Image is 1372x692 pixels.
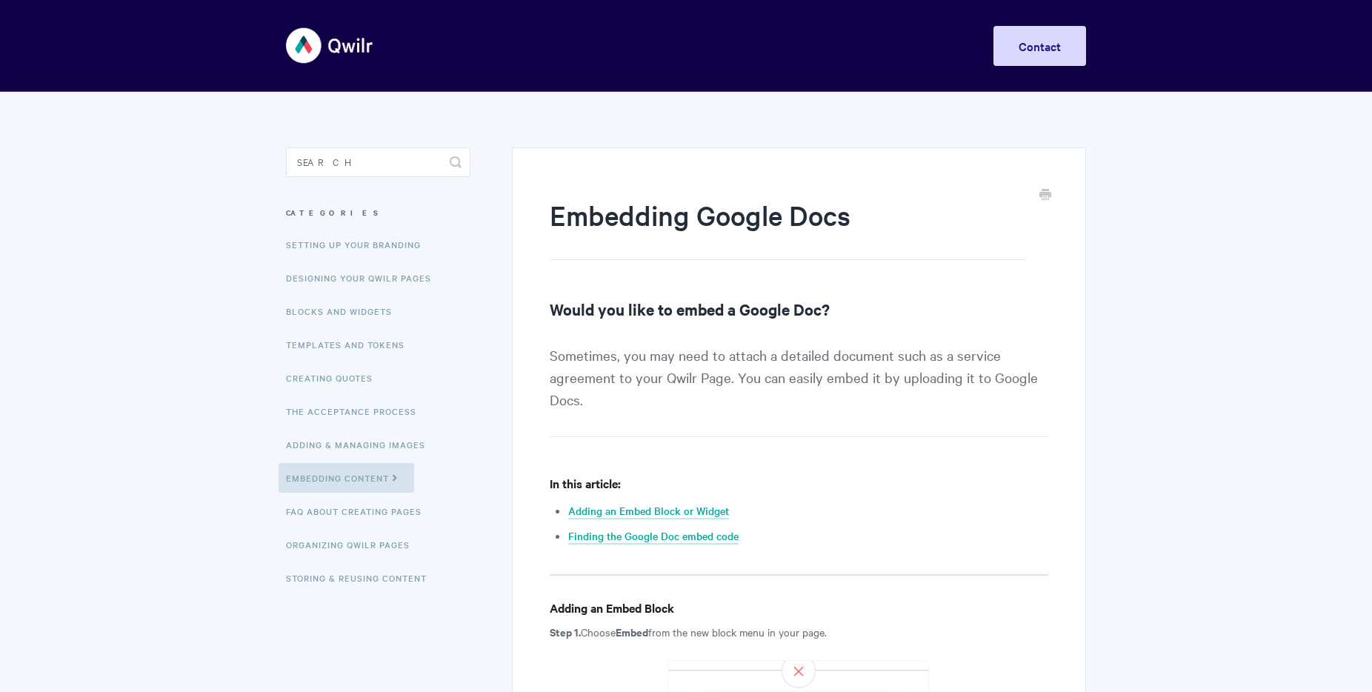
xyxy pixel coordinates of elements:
[279,463,414,493] a: Embedding Content
[568,528,739,545] a: Finding the Google Doc embed code
[286,530,421,559] a: Organizing Qwilr Pages
[568,503,729,519] a: Adding an Embed Block or Widget
[1039,187,1051,204] a: Print this Article
[550,599,1048,617] h4: Adding an Embed Block
[286,296,403,326] a: Blocks and Widgets
[286,430,436,459] a: Adding & Managing Images
[550,297,1048,321] h2: Would you like to embed a Google Doc?
[286,496,433,526] a: FAQ About Creating Pages
[550,623,1048,641] p: Choose from the new block menu in your page.
[286,230,432,259] a: Setting up your Branding
[550,344,1048,437] p: Sometimes, you may need to attach a detailed document such as a service agreement to your Qwilr P...
[286,18,374,73] img: Qwilr Help Center
[286,199,470,226] h3: Categories
[550,624,581,639] strong: Step 1.
[286,363,384,393] a: Creating Quotes
[286,330,416,359] a: Templates and Tokens
[286,147,470,177] input: Search
[286,263,442,293] a: Designing Your Qwilr Pages
[286,563,438,593] a: Storing & Reusing Content
[550,475,621,491] strong: In this article:
[616,624,648,639] strong: Embed
[286,396,427,426] a: The Acceptance Process
[550,196,1026,260] h1: Embedding Google Docs
[993,26,1086,66] a: Contact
